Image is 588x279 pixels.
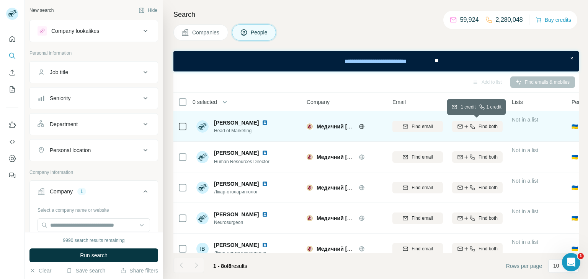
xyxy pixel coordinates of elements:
span: of [224,263,229,269]
button: My lists [6,83,18,96]
span: Rows per page [506,262,542,270]
p: 59,924 [460,15,479,24]
span: Not in a list [512,178,538,184]
button: Buy credits [536,15,571,25]
button: Seniority [30,89,158,107]
span: Company [307,98,330,106]
span: [PERSON_NAME] [214,149,259,157]
span: 🇺🇦 [572,153,578,161]
span: Neurosurgeon [214,219,271,226]
span: Медичний [GEOGRAPHIC_DATA][DEMOGRAPHIC_DATA] [317,185,464,191]
p: 2,280,048 [496,15,523,24]
span: Find both [479,215,498,222]
div: Company lookalikes [51,27,99,35]
span: 1 [578,253,584,259]
img: Avatar [196,120,209,133]
span: results [213,263,247,269]
div: IB [196,243,209,255]
button: Clear [29,267,51,274]
button: Personal location [30,141,158,159]
button: Feedback [6,169,18,182]
span: Find both [479,184,498,191]
span: 🇺🇦 [572,214,578,222]
button: Company lookalikes [30,22,158,40]
button: Search [6,49,18,63]
span: People [251,29,268,36]
button: Quick start [6,32,18,46]
span: Find email [412,184,433,191]
span: Медичний [GEOGRAPHIC_DATA][DEMOGRAPHIC_DATA] [317,215,464,221]
div: New search [29,7,54,14]
span: [PERSON_NAME] [214,241,259,249]
span: Медичний [GEOGRAPHIC_DATA][DEMOGRAPHIC_DATA] [317,123,464,130]
p: Personal information [29,50,158,57]
img: Avatar [196,151,209,163]
div: Department [50,120,78,128]
span: 0 selected [193,98,217,106]
button: Share filters [120,267,158,274]
button: Dashboard [6,152,18,165]
button: Use Surfe on LinkedIn [6,118,18,132]
div: Company [50,188,73,195]
button: Run search [29,248,158,262]
button: Find email [392,182,443,193]
img: Avatar [196,212,209,224]
span: [PERSON_NAME] [214,211,259,218]
span: [PERSON_NAME] [214,119,259,127]
span: Find email [412,154,433,161]
span: Not in a list [512,117,538,123]
span: Head of Marketing [214,127,271,134]
button: Find email [392,151,443,163]
button: Find email [392,243,443,255]
button: Department [30,115,158,133]
span: Companies [192,29,220,36]
span: 1 - 8 [213,263,224,269]
span: Human Resources Director [214,159,269,164]
span: Find email [412,123,433,130]
img: LinkedIn logo [262,242,268,248]
iframe: Banner [173,51,579,71]
img: LinkedIn logo [262,181,268,187]
span: 🇺🇦 [572,184,578,191]
div: 1 [77,188,86,195]
button: Find both [452,151,503,163]
img: LinkedIn logo [262,150,268,156]
div: Seniority [50,94,70,102]
div: Select a company name or website [38,204,150,214]
img: LinkedIn logo [262,211,268,217]
button: Find both [452,121,503,132]
button: Find both [452,243,503,255]
span: Find email [412,245,433,252]
span: Медичний [GEOGRAPHIC_DATA][DEMOGRAPHIC_DATA] [317,246,464,252]
button: Find both [452,212,503,224]
span: 🇺🇦 [572,245,578,253]
div: 9990 search results remaining [63,237,125,244]
button: Find email [392,212,443,224]
p: Company information [29,169,158,176]
div: Personal location [50,146,91,154]
img: Logo of Медичний Центр Святої Параскеви [307,246,313,252]
iframe: Intercom live chat [562,253,580,271]
span: Find email [412,215,433,222]
img: Logo of Медичний Центр Святої Параскеви [307,123,313,130]
span: 8 [229,263,232,269]
span: Email [392,98,406,106]
span: Лікар-отоларинголог [214,188,271,195]
img: Logo of Медичний Центр Святої Параскеви [307,154,313,160]
div: Job title [50,68,68,76]
span: Find both [479,245,498,252]
button: Job title [30,63,158,81]
button: Hide [133,5,163,16]
span: Run search [80,251,108,259]
span: 🇺🇦 [572,123,578,130]
h4: Search [173,9,579,20]
span: Not in a list [512,208,538,214]
span: [PERSON_NAME] [214,180,259,188]
span: Not in a list [512,147,538,153]
button: Find email [392,121,443,132]
span: Find both [479,154,498,161]
span: Find both [479,123,498,130]
button: Save search [66,267,105,274]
